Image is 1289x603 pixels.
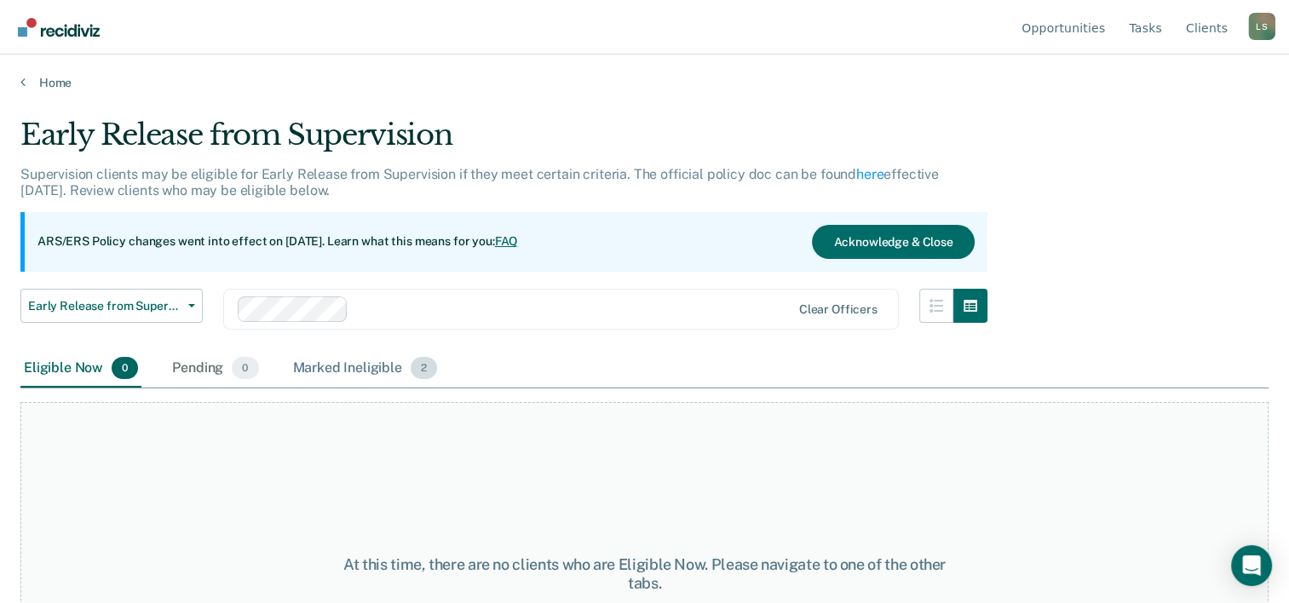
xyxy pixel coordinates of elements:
[20,75,1269,90] a: Home
[169,350,262,388] div: Pending0
[856,166,883,182] a: here
[812,225,974,259] button: Acknowledge & Close
[333,555,957,592] div: At this time, there are no clients who are Eligible Now. Please navigate to one of the other tabs.
[28,299,181,313] span: Early Release from Supervision
[20,289,203,323] button: Early Release from Supervision
[799,302,878,317] div: Clear officers
[411,357,437,379] span: 2
[232,357,258,379] span: 0
[1248,13,1275,40] button: Profile dropdown button
[20,166,939,198] p: Supervision clients may be eligible for Early Release from Supervision if they meet certain crite...
[290,350,441,388] div: Marked Ineligible2
[112,357,138,379] span: 0
[20,350,141,388] div: Eligible Now0
[495,234,519,248] a: FAQ
[18,18,100,37] img: Recidiviz
[20,118,987,166] div: Early Release from Supervision
[1248,13,1275,40] div: L S
[37,233,518,250] p: ARS/ERS Policy changes went into effect on [DATE]. Learn what this means for you:
[1231,545,1272,586] div: Open Intercom Messenger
